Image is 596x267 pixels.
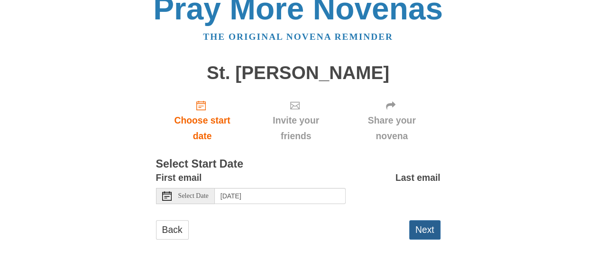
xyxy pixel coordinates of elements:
[156,92,249,149] a: Choose start date
[156,220,189,240] a: Back
[156,63,440,83] h1: St. [PERSON_NAME]
[395,170,440,186] label: Last email
[353,113,431,144] span: Share your novena
[258,113,333,144] span: Invite your friends
[156,158,440,170] h3: Select Start Date
[156,170,202,186] label: First email
[248,92,343,149] div: Click "Next" to confirm your start date first.
[178,193,209,199] span: Select Date
[343,92,440,149] div: Click "Next" to confirm your start date first.
[165,113,239,144] span: Choose start date
[203,32,393,42] a: The original novena reminder
[409,220,440,240] button: Next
